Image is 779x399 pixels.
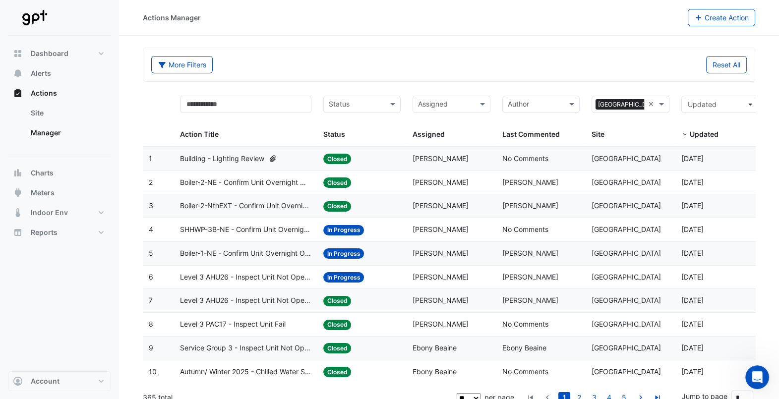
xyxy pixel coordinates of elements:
span: Closed [323,296,352,306]
span: Closed [323,343,352,353]
span: Level 3 AHU26 - Inspect Unit Not Operating [180,295,311,306]
span: [GEOGRAPHIC_DATA] [592,367,661,376]
span: [PERSON_NAME] [413,273,469,281]
span: 3 [149,201,153,210]
a: Manager [23,123,111,143]
app-icon: Meters [13,188,23,198]
span: Closed [323,177,352,188]
span: 2025-07-25T12:10:02.516 [681,201,704,210]
span: [PERSON_NAME] [413,178,469,186]
span: Service Group 3 - Inspect Unit Not Operating [180,342,311,354]
span: 7 [149,296,153,304]
span: [PERSON_NAME] [502,201,558,210]
span: No Comments [502,154,548,163]
span: 2025-07-11T11:16:08.736 [681,320,704,328]
button: Actions [8,83,111,103]
span: Actions [31,88,57,98]
span: Ebony Beaine [413,367,457,376]
button: Indoor Env [8,203,111,223]
span: Dashboard [31,49,68,58]
button: Alerts [8,63,111,83]
button: More Filters [151,56,213,73]
span: 4 [149,225,153,233]
span: 5 [149,249,153,257]
span: 2025-07-25T12:16:02.682 [681,178,704,186]
app-icon: Reports [13,228,23,237]
span: In Progress [323,272,364,283]
span: Reports [31,228,58,237]
span: 6 [149,273,153,281]
div: Actions [8,103,111,147]
span: Level 3 AHU26 - Inspect Unit Not Operating [180,272,311,283]
span: Action Title [180,130,219,138]
img: Company Logo [12,8,57,28]
span: Updated [690,130,719,138]
span: No Comments [502,367,548,376]
span: 2025-07-29T09:06:36.335 [681,154,704,163]
span: [GEOGRAPHIC_DATA] [592,225,661,233]
span: Account [31,376,60,386]
button: Account [8,371,111,391]
span: Building - Lighting Review [180,153,264,165]
span: Autumn/ Winter 2025 - Chilled Water System Temp Reset [BEEP] [180,366,311,378]
span: Closed [323,320,352,330]
a: Site [23,103,111,123]
span: Clear [648,99,657,110]
span: No Comments [502,320,548,328]
span: Ebony Beaine [413,343,457,352]
span: Closed [323,154,352,164]
span: 2025-07-24T11:52:44.519 [681,225,704,233]
span: Boiler-2-NthEXT - Confirm Unit Overnight Operation (Energy Waste) [180,200,311,212]
iframe: Intercom live chat [745,365,769,389]
span: [GEOGRAPHIC_DATA] [592,296,661,304]
span: Status [323,130,345,138]
span: 2025-07-21T16:01:40.192 [681,249,704,257]
span: [GEOGRAPHIC_DATA] [592,201,661,210]
span: [PERSON_NAME] [502,296,558,304]
span: 2025-06-16T09:47:01.959 [681,367,704,376]
span: 10 [149,367,157,376]
button: Reset All [706,56,747,73]
span: 2025-07-03T10:31:40.255 [681,343,704,352]
button: Updated [681,96,759,113]
app-icon: Alerts [13,68,23,78]
button: Dashboard [8,44,111,63]
span: 2 [149,178,153,186]
app-icon: Actions [13,88,23,98]
span: [PERSON_NAME] [413,320,469,328]
span: [PERSON_NAME] [413,249,469,257]
span: [PERSON_NAME] [413,201,469,210]
span: [GEOGRAPHIC_DATA] [592,154,661,163]
span: Closed [323,201,352,212]
span: [PERSON_NAME] [413,154,469,163]
span: [GEOGRAPHIC_DATA] [592,178,661,186]
span: Charts [31,168,54,178]
span: Assigned [413,130,445,138]
button: Create Action [688,9,756,26]
span: [GEOGRAPHIC_DATA] [592,273,661,281]
span: 2025-07-12T16:05:58.220 [681,273,704,281]
span: In Progress [323,248,364,259]
span: Closed [323,367,352,377]
span: [GEOGRAPHIC_DATA] [592,320,661,328]
span: Level 3 PAC17 - Inspect Unit Fail [180,319,286,330]
span: Meters [31,188,55,198]
span: Boiler-1-NE - Confirm Unit Overnight Operation (Energy Waste) [180,248,311,259]
span: Alerts [31,68,51,78]
span: Boiler-2-NE - Confirm Unit Overnight Operation (Energy Waste) [180,177,311,188]
span: [PERSON_NAME] [502,178,558,186]
span: [GEOGRAPHIC_DATA] [592,249,661,257]
span: 9 [149,343,153,352]
span: Ebony Beaine [502,343,546,352]
button: Meters [8,183,111,203]
span: SHHWP-3B-NE - Confirm Unit Overnight Operation (Energy Waste) [180,224,311,235]
span: 1 [149,154,152,163]
span: [PERSON_NAME] [413,225,469,233]
span: Indoor Env [31,208,68,218]
span: 8 [149,320,153,328]
span: [GEOGRAPHIC_DATA] [596,99,662,110]
app-icon: Dashboard [13,49,23,58]
span: [PERSON_NAME] [502,273,558,281]
span: No Comments [502,225,548,233]
span: Updated [688,100,717,109]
